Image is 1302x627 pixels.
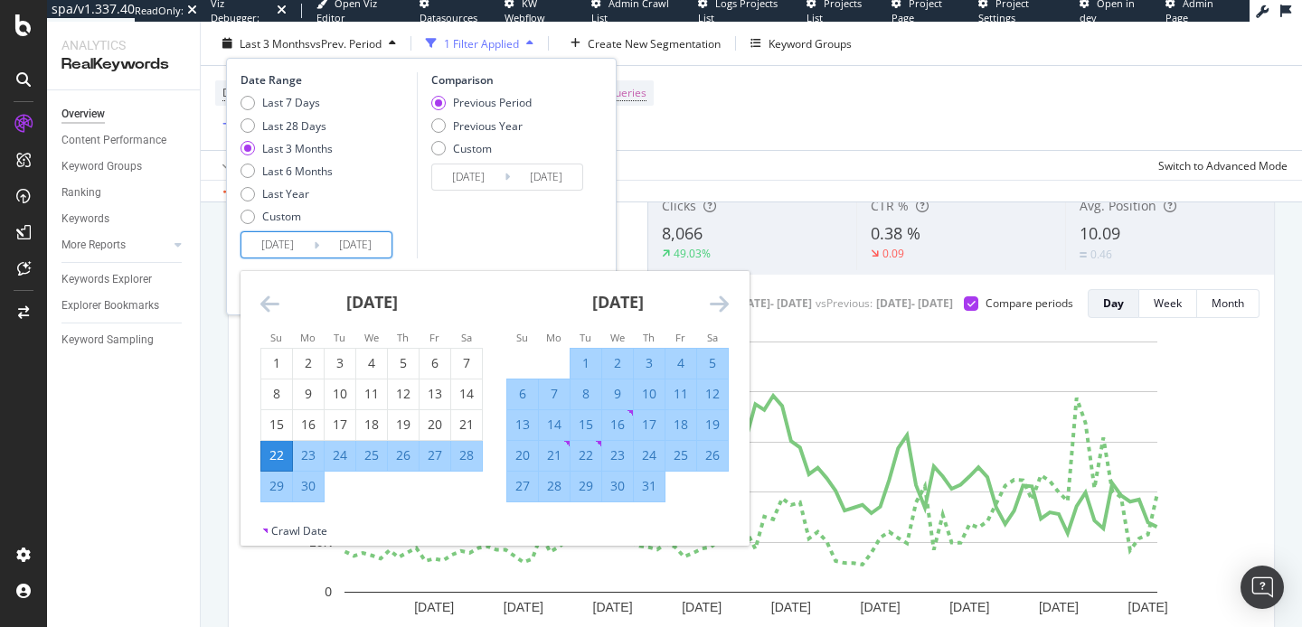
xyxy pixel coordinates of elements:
div: 9 [293,385,324,403]
div: 15 [571,416,601,434]
td: Selected as start date. Sunday, June 22, 2025 [261,440,293,471]
div: 20 [507,446,538,464]
input: End Date [319,232,392,257]
div: [DATE] - [DATE] [735,295,812,311]
div: 23 [602,446,633,464]
div: Move forward to switch to the next month. [710,293,729,315]
td: Choose Thursday, June 19, 2025 as your check-in date. It’s available. [388,409,420,440]
div: 7 [451,354,482,372]
div: Last 3 Months [262,140,333,155]
td: Selected. Friday, July 25, 2025 [665,440,697,471]
div: 11 [665,385,696,403]
button: Month [1197,289,1260,318]
td: Choose Monday, June 16, 2025 as your check-in date. It’s available. [293,409,325,440]
div: Content Performance [61,131,166,150]
small: Fr [429,331,439,344]
div: 0.09 [882,246,904,261]
div: Calendar [241,271,749,523]
div: RealKeywords [61,54,185,75]
small: We [364,331,379,344]
div: Analytics [61,36,185,54]
div: 24 [325,446,355,464]
div: Custom [431,140,532,155]
div: Last 7 Days [262,95,320,110]
td: Selected. Saturday, July 5, 2025 [697,348,729,379]
div: 49.03% [674,246,711,261]
td: Selected. Wednesday, July 30, 2025 [602,471,634,501]
input: Start Date [241,232,314,257]
td: Selected. Monday, July 7, 2025 [539,379,571,409]
td: Selected. Saturday, July 26, 2025 [697,440,729,471]
td: Selected. Thursday, July 17, 2025 [634,409,665,440]
div: 3 [325,354,355,372]
td: Selected. Tuesday, June 24, 2025 [325,440,356,471]
div: Previous Period [431,95,532,110]
span: 0.38 % [871,222,920,244]
div: Comparison [431,72,589,88]
div: 17 [634,416,665,434]
div: Move backward to switch to the previous month. [260,293,279,315]
td: Choose Wednesday, June 11, 2025 as your check-in date. It’s available. [356,379,388,409]
div: Last Year [262,186,309,201]
div: 8 [261,385,292,403]
strong: [DATE] [346,291,398,313]
div: 2 [293,354,324,372]
span: Avg. Position [1080,197,1156,214]
button: Apply [215,151,268,180]
div: 2 [602,354,633,372]
div: Week [1154,295,1182,311]
strong: [DATE] [592,291,644,313]
span: Last 3 Months [240,35,310,51]
div: Compare periods [986,295,1073,311]
text: [DATE] [414,600,454,614]
div: 18 [356,416,387,434]
div: Last 28 Days [262,117,326,133]
td: Selected. Tuesday, July 22, 2025 [571,440,602,471]
td: Choose Tuesday, June 3, 2025 as your check-in date. It’s available. [325,348,356,379]
div: Previous Period [453,95,532,110]
td: Selected. Friday, June 27, 2025 [420,440,451,471]
small: Sa [707,331,718,344]
small: We [610,331,625,344]
div: 27 [420,446,450,464]
div: 5 [388,354,419,372]
td: Selected. Monday, July 28, 2025 [539,471,571,501]
div: 21 [539,446,570,464]
div: 31 [634,477,665,495]
text: [DATE] [1128,600,1168,614]
small: Su [270,331,282,344]
td: Choose Tuesday, June 10, 2025 as your check-in date. It’s available. [325,379,356,409]
button: Add Filter [215,114,288,136]
span: Clicks [662,197,696,214]
div: 25 [356,446,387,464]
td: Selected. Wednesday, July 9, 2025 [602,379,634,409]
div: Custom [241,209,333,224]
a: Keywords Explorer [61,270,187,289]
td: Selected. Thursday, July 10, 2025 [634,379,665,409]
td: Choose Thursday, June 5, 2025 as your check-in date. It’s available. [388,348,420,379]
div: 26 [697,446,728,464]
div: 30 [602,477,633,495]
td: Choose Monday, June 2, 2025 as your check-in date. It’s available. [293,348,325,379]
div: 23 [293,446,324,464]
td: Selected. Tuesday, July 15, 2025 [571,409,602,440]
td: Selected. Friday, July 4, 2025 [665,348,697,379]
div: 10 [325,385,355,403]
div: Keyword Sampling [61,331,154,350]
td: Choose Friday, June 6, 2025 as your check-in date. It’s available. [420,348,451,379]
div: 22 [261,446,292,464]
div: Explorer Bookmarks [61,296,159,315]
div: 14 [451,385,482,403]
button: Switch to Advanced Mode [1151,151,1288,180]
div: Last 6 Months [262,164,333,179]
small: Tu [334,331,345,344]
small: Mo [546,331,561,344]
div: Previous Year [453,117,523,133]
div: Overview [61,105,105,124]
span: 10.09 [1080,222,1120,244]
td: Selected. Tuesday, July 1, 2025 [571,348,602,379]
div: 15 [261,416,292,434]
td: Choose Wednesday, June 18, 2025 as your check-in date. It’s available. [356,409,388,440]
td: Choose Sunday, June 1, 2025 as your check-in date. It’s available. [261,348,293,379]
td: Selected. Saturday, July 19, 2025 [697,409,729,440]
